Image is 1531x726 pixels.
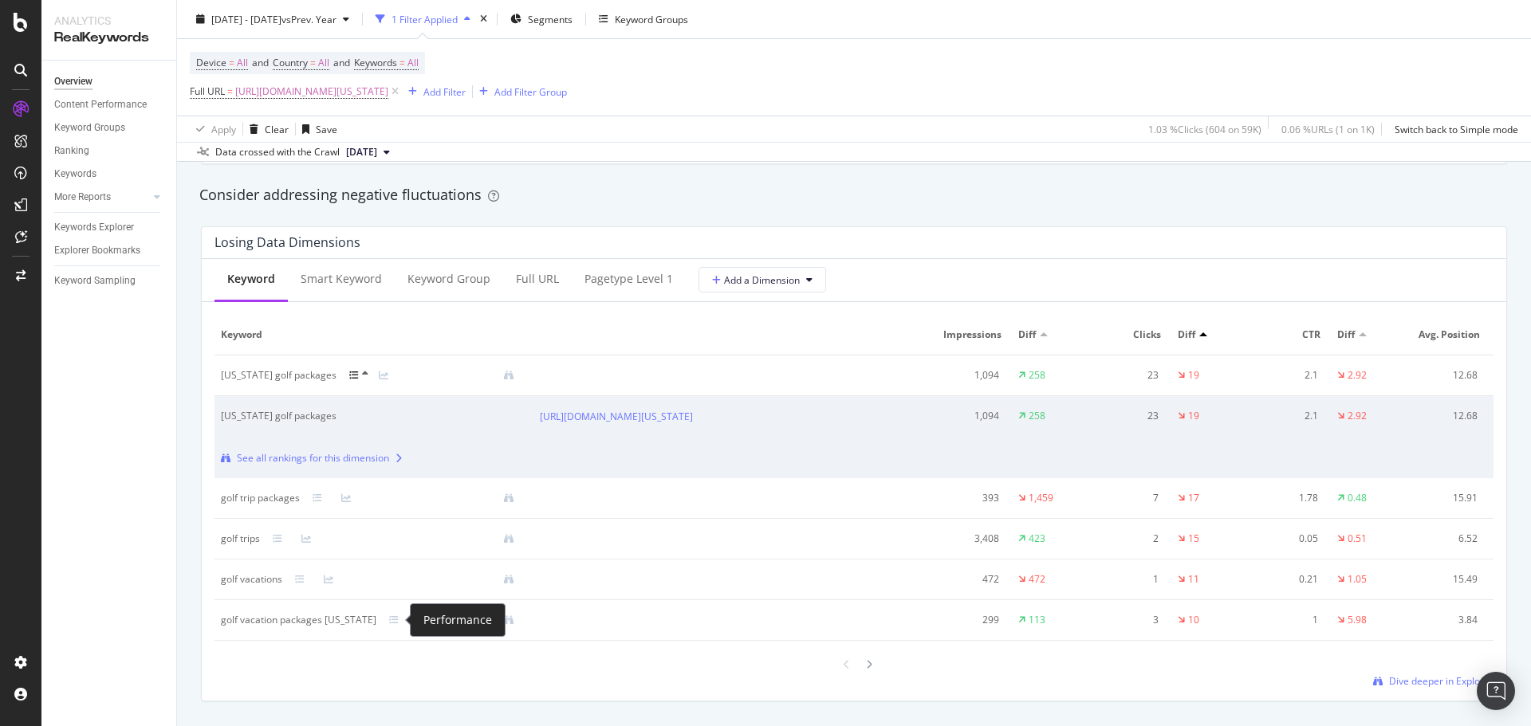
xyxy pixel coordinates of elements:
div: Keyword Sampling [54,273,136,289]
div: 0.06 % URLs ( 1 on 1K ) [1281,122,1375,135]
span: Full URL [190,84,225,98]
div: Open Intercom Messenger [1477,672,1515,710]
div: 472 [939,572,999,587]
span: Avg. Position [1417,328,1480,342]
span: Add a Dimension [712,273,800,287]
button: [DATE] [340,143,396,162]
div: times [477,11,490,27]
span: Clicks [1098,328,1161,342]
a: Dive deeper in Explorer [1373,674,1494,688]
span: = [399,56,405,69]
button: Clear [243,116,289,142]
span: Keywords [354,56,397,69]
div: RealKeywords [54,29,163,47]
span: Diff [1178,328,1195,342]
div: 0.48 [1348,491,1367,505]
div: Ranking [54,143,89,159]
div: 113 [1029,613,1045,627]
button: Switch back to Simple mode [1388,116,1518,142]
div: 1,094 [939,368,999,383]
a: [URL][DOMAIN_NAME][US_STATE] [540,409,693,425]
div: 1,459 [1029,491,1053,505]
span: and [252,56,269,69]
span: [URL][DOMAIN_NAME][US_STATE] [235,80,388,103]
div: 7 [1098,491,1159,505]
div: Apply [211,122,236,135]
div: 10 [1188,613,1199,627]
div: 23 [1098,409,1159,423]
div: Data crossed with the Crawl [215,145,340,159]
div: 12.68 [1417,368,1478,383]
div: 0.05 [1257,532,1318,546]
div: 1.78 [1257,491,1318,505]
button: Save [296,116,337,142]
button: Add a Dimension [699,267,826,292]
div: golf trip packages [221,491,300,505]
span: and [333,56,350,69]
div: 5.98 [1348,613,1367,627]
span: All [237,52,248,74]
a: Content Performance [54,96,165,113]
span: Device [196,56,226,69]
div: 2 [1098,532,1159,546]
div: 11 [1188,572,1199,587]
div: 258 [1029,409,1045,423]
span: Segments [528,12,573,26]
span: = [227,84,233,98]
div: 2.1 [1257,368,1318,383]
a: Keywords [54,166,165,182]
div: See all rankings for this dimension [237,451,389,465]
div: 1 Filter Applied [392,12,458,26]
div: Keywords Explorer [54,219,134,236]
span: All [407,52,419,74]
div: Overview [54,73,92,90]
div: 15.91 [1417,491,1478,505]
div: Losing Data Dimensions [214,234,360,250]
div: 19 [1188,409,1199,423]
a: Overview [54,73,165,90]
a: Explorer Bookmarks [54,242,165,259]
a: Keyword Sampling [54,273,165,289]
button: Keyword Groups [592,6,695,32]
button: Add Filter [402,82,466,101]
div: Analytics [54,13,163,29]
div: golf vacations [221,572,282,587]
div: Keywords [54,166,96,182]
span: Diff [1337,328,1355,342]
span: vs Prev. Year [281,12,337,26]
div: 0.21 [1257,572,1318,587]
div: Performance [423,610,492,630]
div: 1,094 [939,409,999,423]
div: 0.51 [1348,532,1367,546]
div: 17 [1188,491,1199,505]
span: Keyword [221,328,523,342]
div: 393 [939,491,999,505]
button: Segments [504,6,579,32]
div: Clear [265,122,289,135]
button: [DATE] - [DATE]vsPrev. Year [190,6,356,32]
div: 3 [1098,613,1159,627]
div: 423 [1029,532,1045,546]
span: CTR [1257,328,1320,342]
div: florida golf packages [221,368,337,383]
div: Save [316,122,337,135]
div: 258 [1029,368,1045,383]
div: 2.1 [1257,409,1318,423]
div: Keyword Groups [54,120,125,136]
div: More Reports [54,189,111,206]
div: pagetype Level 1 [584,271,673,287]
a: Ranking [54,143,165,159]
div: 23 [1098,368,1159,383]
div: 1.05 [1348,572,1367,587]
div: Explorer Bookmarks [54,242,140,259]
div: golf vacation packages florida [221,613,376,627]
span: Impressions [939,328,1002,342]
div: 299 [939,613,999,627]
a: Keyword Groups [54,120,165,136]
div: Switch back to Simple mode [1395,122,1518,135]
div: 1 [1098,572,1159,587]
div: 1.03 % Clicks ( 604 on 59K ) [1148,122,1261,135]
span: Country [273,56,308,69]
div: golf trips [221,532,260,546]
button: 1 Filter Applied [369,6,477,32]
